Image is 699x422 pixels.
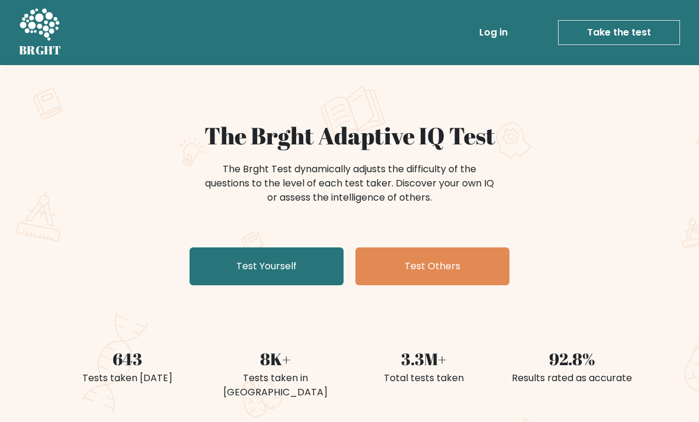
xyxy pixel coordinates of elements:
[60,371,194,385] div: Tests taken [DATE]
[474,21,512,44] a: Log in
[505,371,639,385] div: Results rated as accurate
[201,162,498,205] div: The Brght Test dynamically adjusts the difficulty of the questions to the level of each test take...
[19,5,62,60] a: BRGHT
[558,20,680,45] a: Take the test
[355,247,509,285] a: Test Others
[209,371,342,400] div: Tests taken in [GEOGRAPHIC_DATA]
[357,347,490,372] div: 3.3M+
[60,347,194,372] div: 643
[190,247,344,285] a: Test Yourself
[357,371,490,385] div: Total tests taken
[60,122,639,150] h1: The Brght Adaptive IQ Test
[209,347,342,372] div: 8K+
[505,347,639,372] div: 92.8%
[19,43,62,57] h5: BRGHT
